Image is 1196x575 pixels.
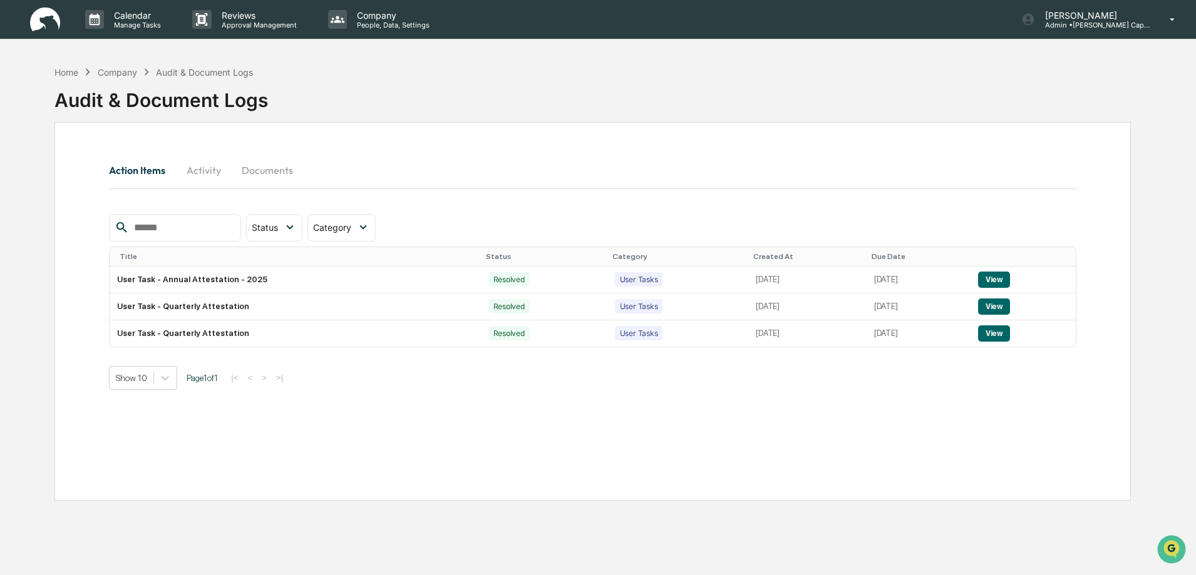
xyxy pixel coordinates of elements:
[187,373,218,383] span: Page 1 of 1
[13,96,35,118] img: 1746055101610-c473b297-6a78-478c-a979-82029cc54cd1
[88,211,152,221] a: Powered byPylon
[978,275,1010,284] a: View
[212,21,303,29] p: Approval Management
[213,99,228,114] button: Start new chat
[103,158,155,170] span: Attestations
[867,267,971,293] td: [DATE]
[109,155,175,185] button: Action Items
[867,293,971,320] td: [DATE]
[748,267,866,293] td: [DATE]
[867,320,971,347] td: [DATE]
[98,67,137,78] div: Company
[125,212,152,221] span: Pylon
[91,159,101,169] div: 🗄️
[252,222,278,233] span: Status
[13,159,23,169] div: 🖐️
[978,325,1010,342] button: View
[227,372,242,383] button: |<
[175,155,232,185] button: Activity
[978,328,1010,338] a: View
[86,153,160,175] a: 🗄️Attestations
[1035,21,1152,29] p: Admin • [PERSON_NAME] Capital
[25,158,81,170] span: Preclearance
[313,222,351,233] span: Category
[1156,534,1190,567] iframe: Open customer support
[615,272,663,287] div: User Tasks
[54,67,78,78] div: Home
[8,153,86,175] a: 🖐️Preclearance
[978,302,1010,311] a: View
[978,272,1010,288] button: View
[212,10,303,21] p: Reviews
[30,8,60,32] img: logo
[25,181,79,194] span: Data Lookup
[43,96,205,108] div: Start new chat
[258,372,271,383] button: >
[1035,10,1152,21] p: [PERSON_NAME]
[8,176,84,199] a: 🔎Data Lookup
[120,252,475,261] div: Title
[33,57,207,70] input: Clear
[156,67,253,78] div: Audit & Document Logs
[13,26,228,46] p: How can we help?
[109,155,1076,185] div: secondary tabs example
[347,21,436,29] p: People, Data, Settings
[13,183,23,193] div: 🔎
[110,320,480,347] td: User Task - Quarterly Attestation
[753,252,861,261] div: Created At
[748,293,866,320] td: [DATE]
[615,299,663,313] div: User Tasks
[54,79,268,111] div: Audit & Document Logs
[615,326,663,340] div: User Tasks
[488,326,530,340] div: Resolved
[612,252,744,261] div: Category
[110,267,480,293] td: User Task - Annual Attestation - 2025
[110,293,480,320] td: User Task - Quarterly Attestation
[232,155,303,185] button: Documents
[488,299,530,313] div: Resolved
[486,252,602,261] div: Status
[488,272,530,287] div: Resolved
[272,372,287,383] button: >|
[104,10,167,21] p: Calendar
[43,108,158,118] div: We're available if you need us!
[244,372,256,383] button: <
[872,252,966,261] div: Due Date
[347,10,436,21] p: Company
[748,320,866,347] td: [DATE]
[978,298,1010,315] button: View
[104,21,167,29] p: Manage Tasks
